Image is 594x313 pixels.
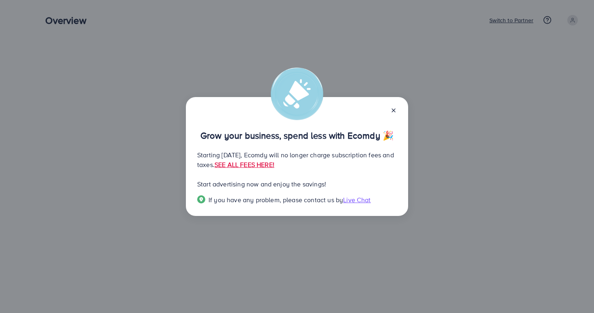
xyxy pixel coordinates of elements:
[215,160,274,169] a: SEE ALL FEES HERE!
[197,150,397,169] p: Starting [DATE], Ecomdy will no longer charge subscription fees and taxes.
[343,195,371,204] span: Live Chat
[197,195,205,203] img: Popup guide
[209,195,343,204] span: If you have any problem, please contact us by
[271,68,323,120] img: alert
[197,179,397,189] p: Start advertising now and enjoy the savings!
[197,131,397,140] p: Grow your business, spend less with Ecomdy 🎉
